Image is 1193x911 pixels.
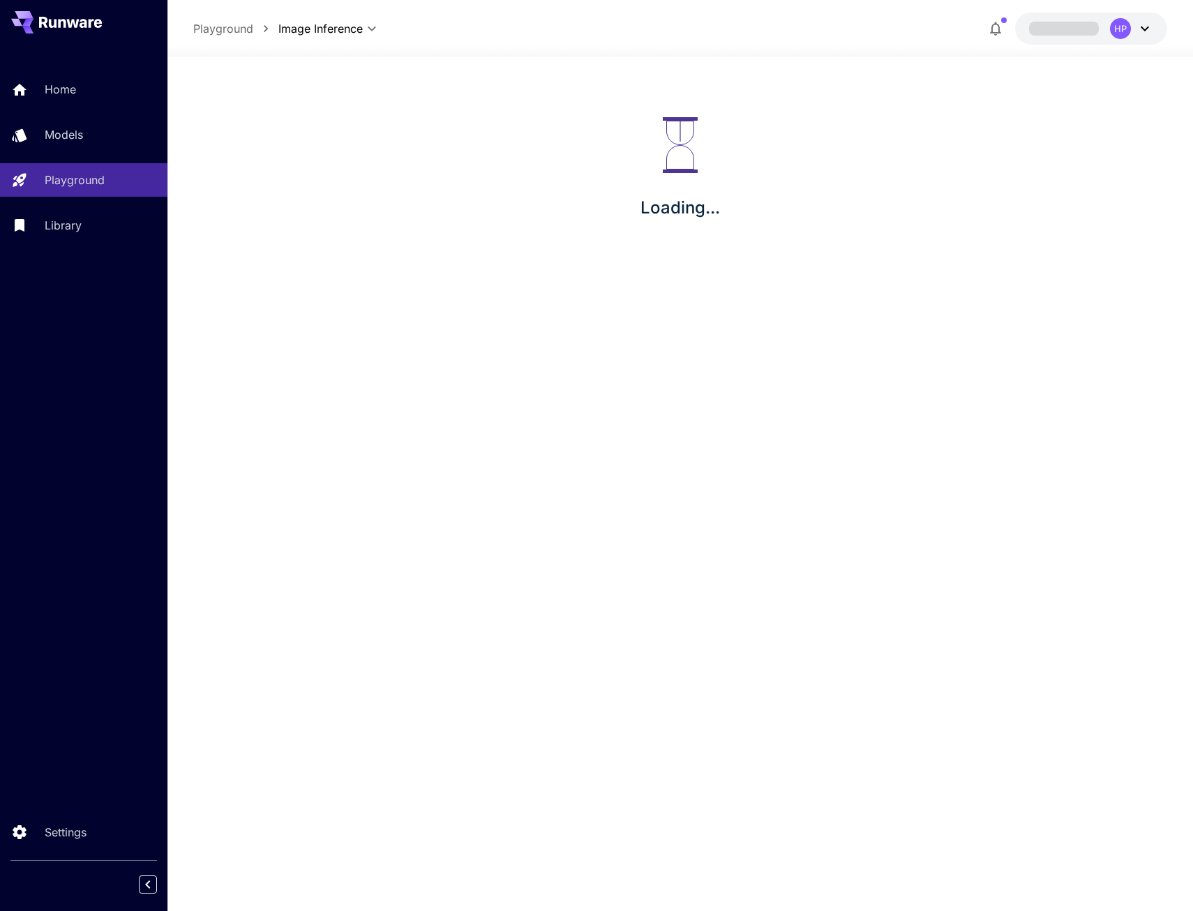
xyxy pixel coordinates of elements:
[45,81,76,98] p: Home
[193,20,278,37] nav: breadcrumb
[139,875,157,894] button: Collapse sidebar
[45,126,83,143] p: Models
[45,172,105,188] p: Playground
[45,217,82,234] p: Library
[1015,13,1167,45] button: HP
[149,872,167,897] div: Collapse sidebar
[278,20,363,37] span: Image Inference
[193,20,253,37] a: Playground
[640,195,720,220] p: Loading...
[1110,18,1131,39] div: HP
[45,824,87,841] p: Settings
